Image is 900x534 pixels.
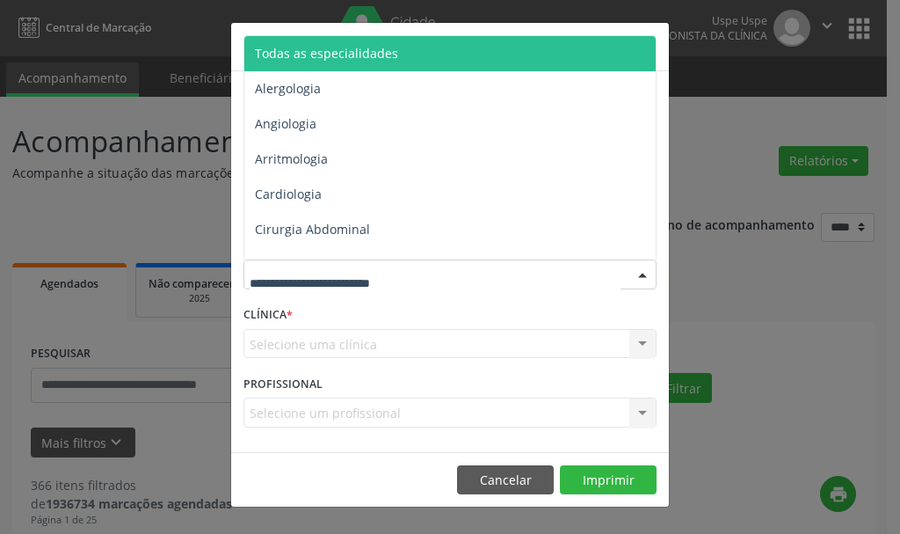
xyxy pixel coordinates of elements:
span: Cirurgia Bariatrica [255,256,363,273]
span: Cirurgia Abdominal [255,221,370,238]
span: Alergologia [255,80,321,97]
button: Cancelar [457,465,554,495]
button: Imprimir [560,465,657,495]
span: Cardiologia [255,186,322,202]
h5: Relatório de agendamentos [243,35,445,58]
span: Todas as especialidades [255,45,398,62]
label: CLÍNICA [243,302,293,329]
label: PROFISSIONAL [243,370,323,398]
button: Close [634,23,669,66]
span: Arritmologia [255,150,328,167]
span: Angiologia [255,115,316,132]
